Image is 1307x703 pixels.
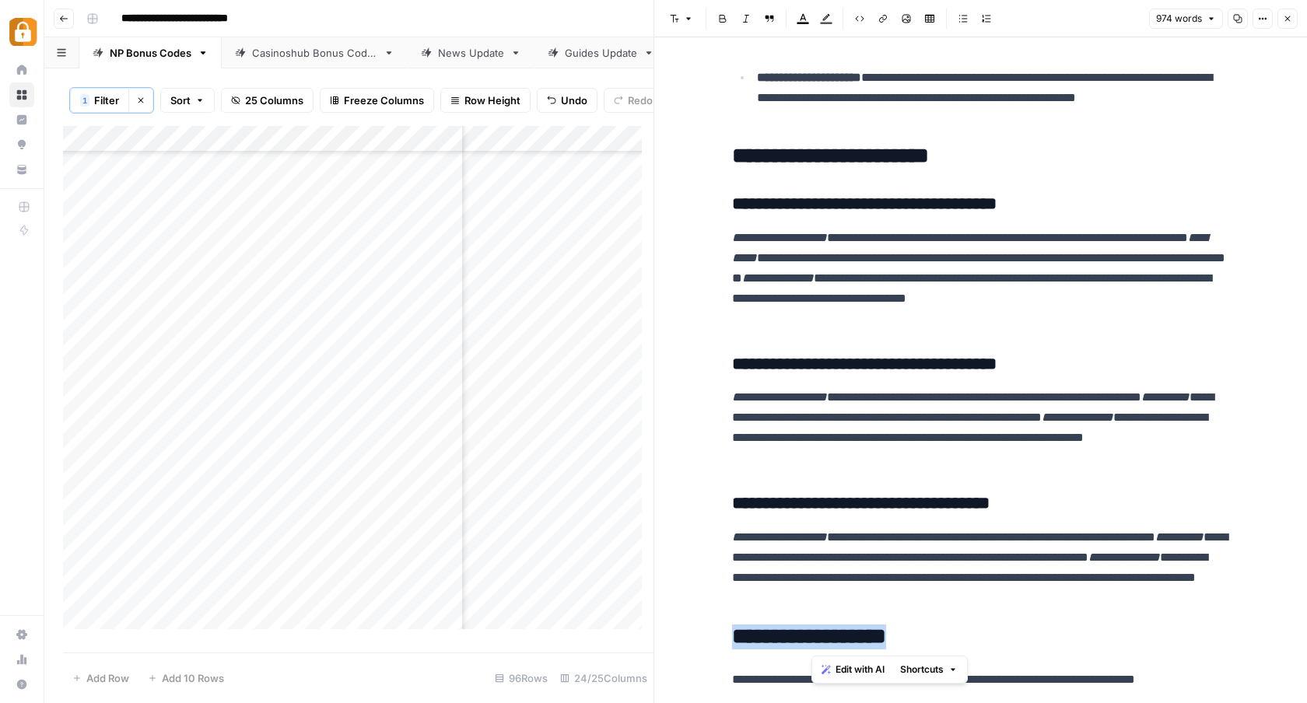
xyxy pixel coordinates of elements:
button: Redo [604,88,663,113]
button: 1Filter [70,88,128,113]
a: Insights [9,107,34,132]
span: Undo [561,93,587,108]
span: Add 10 Rows [162,670,224,686]
button: Edit with AI [815,659,891,680]
a: Usage [9,647,34,672]
div: 96 Rows [489,666,554,691]
div: NP Bonus Codes [110,45,191,61]
div: Casinoshub Bonus Codes [252,45,377,61]
span: 25 Columns [245,93,303,108]
a: Home [9,58,34,82]
span: Row Height [464,93,520,108]
button: Row Height [440,88,531,113]
a: Casinoshub Bonus Codes [222,37,408,68]
img: Adzz Logo [9,18,37,46]
span: Add Row [86,670,129,686]
button: Sort [160,88,215,113]
span: 1 [82,94,87,107]
a: News Update [408,37,534,68]
span: Filter [94,93,119,108]
span: Sort [170,93,191,108]
div: Guides Update [565,45,637,61]
span: Shortcuts [900,663,944,677]
a: Opportunities [9,132,34,157]
div: 24/25 Columns [554,666,653,691]
button: Add 10 Rows [138,666,233,691]
button: Add Row [63,666,138,691]
button: Shortcuts [894,659,964,680]
a: Your Data [9,157,34,182]
button: Freeze Columns [320,88,434,113]
a: Browse [9,82,34,107]
a: NP Bonus Codes [79,37,222,68]
div: 1 [80,94,89,107]
span: Redo [628,93,653,108]
button: 974 words [1149,9,1223,29]
button: 25 Columns [221,88,314,113]
button: Workspace: Adzz [9,12,34,51]
div: News Update [438,45,504,61]
span: 974 words [1156,12,1202,26]
button: Help + Support [9,672,34,697]
a: Settings [9,622,34,647]
a: Guides Update [534,37,668,68]
span: Freeze Columns [344,93,424,108]
button: Undo [537,88,597,113]
span: Edit with AI [836,663,885,677]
